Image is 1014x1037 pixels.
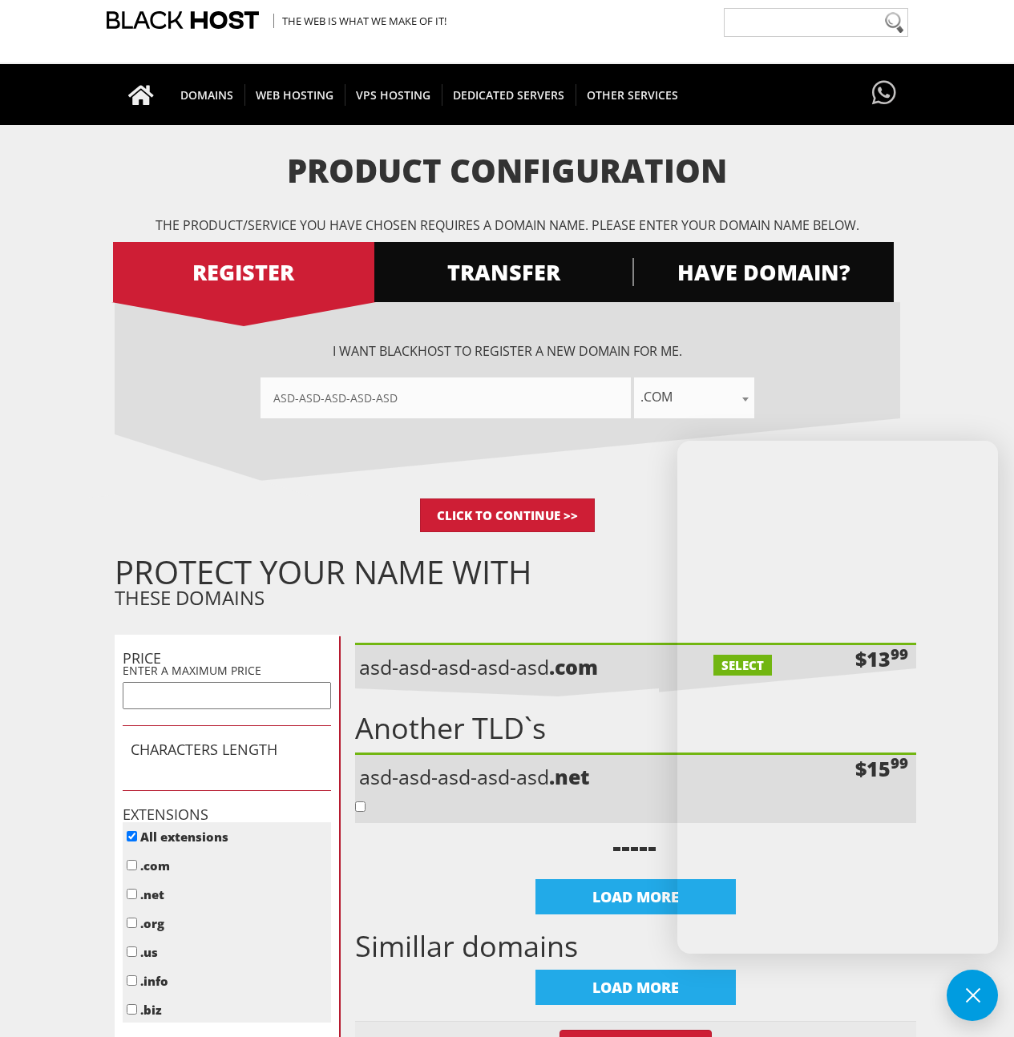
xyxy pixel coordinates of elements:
p: asd-asd-asd-asd-asd [359,763,640,790]
span: REGISTER [113,258,374,286]
span: OTHER SERVICES [576,84,689,106]
span: .com [634,377,754,418]
p: asd-asd-asd-asd-asd [359,653,640,680]
a: REGISTER [113,242,374,302]
span: DOMAINS [169,84,245,106]
b: .com [549,653,598,680]
label: .net [140,886,164,902]
h1: Another TLD`s [355,712,916,744]
span: TRANSFER [373,258,634,286]
label: .info [140,973,168,989]
input: Click to Continue >> [420,498,595,532]
h1: PRICE [123,651,331,667]
a: HAVE DOMAIN? [632,242,894,302]
span: VPS HOSTING [345,84,442,106]
a: Go to homepage [112,64,170,125]
p: ENTER A MAXIMUM PRICE [123,663,331,678]
a: VPS HOSTING [345,64,442,125]
h1: EXTENSIONS [123,807,331,823]
label: .us [140,944,158,960]
b: .net [549,763,590,790]
div: LOAD MORE [535,879,736,914]
span: WEB HOSTING [244,84,345,106]
h1: Simillar domains [355,930,916,962]
span: HAVE DOMAIN? [632,258,894,286]
span: DEDICATED SERVERS [442,84,576,106]
a: OTHER SERVICES [576,64,689,125]
div: I want BlackHOST to register a new domain for me. [115,342,900,418]
p: The product/service you have chosen requires a domain name. Please enter your domain name below. [115,216,900,234]
a: TRANSFER [373,242,634,302]
div: LOAD MORE [535,970,736,1005]
label: .biz [140,1002,162,1018]
span: .com [634,385,754,408]
h1: PROTECT YOUR NAME WITH [115,560,916,584]
a: Have questions? [868,64,900,123]
label: .org [140,915,164,931]
span: The Web is what we make of it! [273,14,446,28]
h1: Product Configuration [115,153,900,188]
h1: CHARACTERS LENGTH [131,742,323,758]
a: DOMAINS [169,64,245,125]
label: .com [140,857,170,874]
a: WEB HOSTING [244,64,345,125]
input: Need help? [724,8,908,37]
a: DEDICATED SERVERS [442,64,576,125]
div: THESE DOMAINS [115,560,916,611]
label: All extensions [140,829,228,845]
